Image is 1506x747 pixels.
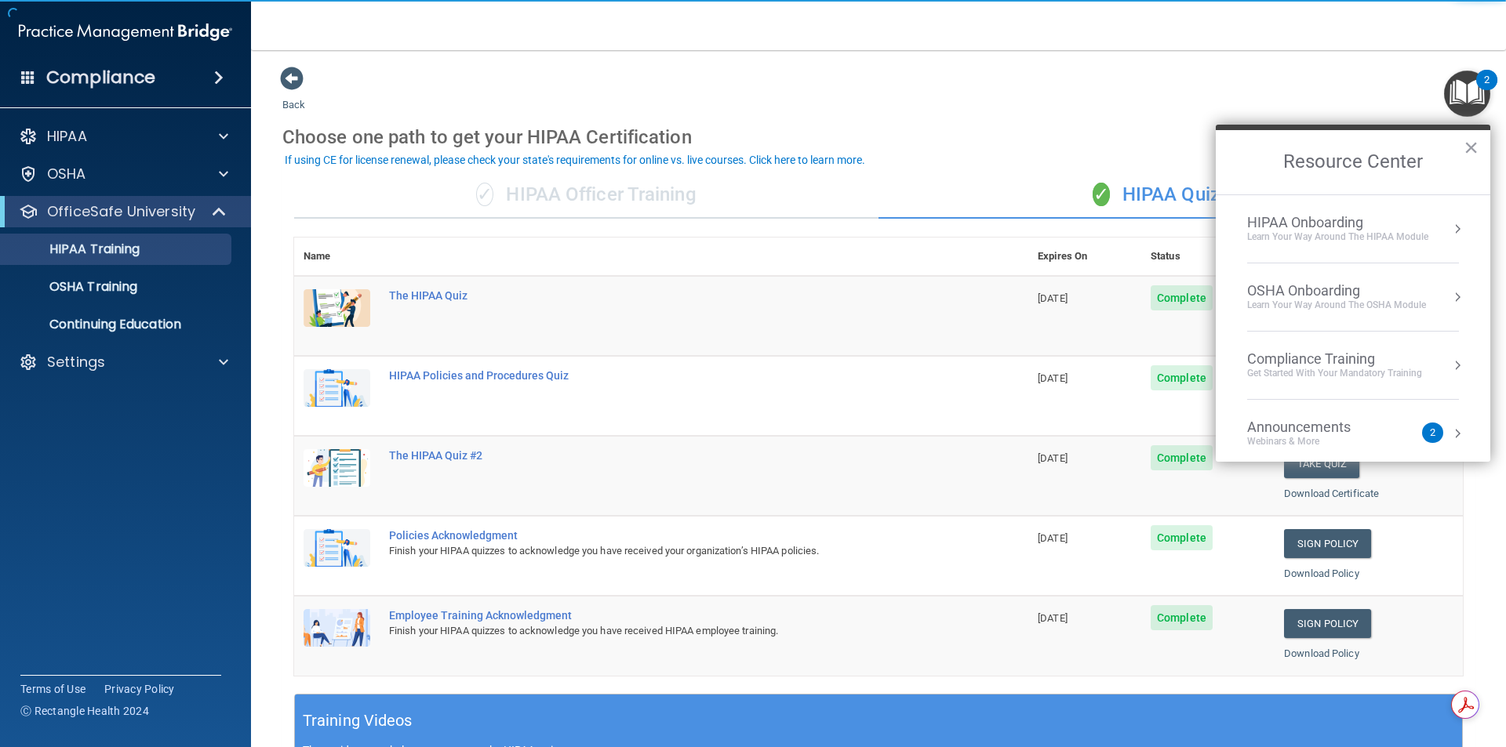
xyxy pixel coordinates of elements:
th: Status [1141,238,1275,276]
span: [DATE] [1038,612,1068,624]
div: Get Started with your mandatory training [1247,367,1422,380]
div: Webinars & More [1247,435,1382,448]
div: Policies Acknowledgment [389,529,950,542]
div: HIPAA Policies and Procedures Quiz [389,369,950,382]
p: HIPAA [47,127,87,146]
button: Take Quiz [1284,449,1359,478]
a: Download Certificate [1284,488,1379,499]
h4: Compliance [46,67,155,89]
button: Open Resource Center, 2 new notifications [1444,71,1490,117]
span: Complete [1151,525,1213,550]
span: [DATE] [1038,452,1068,464]
div: Announcements [1247,419,1382,436]
div: HIPAA Officer Training [294,172,878,219]
span: Complete [1151,605,1213,630]
p: OSHA [47,165,86,183]
a: Sign Policy [1284,609,1371,638]
div: HIPAA Quizzes [878,172,1463,219]
div: Employee Training Acknowledgment [389,609,950,622]
a: Sign Policy [1284,529,1371,558]
th: Expires On [1028,238,1141,276]
a: Download Policy [1284,568,1359,579]
span: ✓ [1093,183,1110,206]
div: HIPAA Onboarding [1247,214,1428,231]
div: OSHA Onboarding [1247,282,1426,299]
a: Terms of Use [20,681,85,697]
div: Learn your way around the OSHA module [1247,299,1426,312]
span: [DATE] [1038,372,1068,384]
div: Learn Your Way around the HIPAA module [1247,230,1428,244]
div: Choose one path to get your HIPAA Certification [282,114,1475,160]
th: Name [294,238,380,276]
span: Complete [1151,365,1213,390]
span: [DATE] [1038,532,1068,544]
a: Settings [19,353,228,372]
h5: Training Videos [303,707,413,734]
div: Compliance Training [1247,350,1422,368]
a: Privacy Policy [104,681,175,697]
p: OSHA Training [10,279,137,295]
span: Complete [1151,285,1213,310]
div: Finish your HIPAA quizzes to acknowledge you have received HIPAA employee training. [389,622,950,640]
img: PMB logo [19,16,232,48]
p: Continuing Education [10,317,224,332]
a: HIPAA [19,127,228,146]
span: [DATE] [1038,292,1068,304]
span: ✓ [476,183,493,206]
a: Back [282,80,305,111]
a: OSHA [19,165,228,183]
button: Close [1464,135,1479,160]
p: HIPAA Training [10,241,140,257]
iframe: Drift Widget Chat Controller [1235,636,1487,698]
button: If using CE for license renewal, please check your state's requirements for online vs. live cours... [282,152,868,168]
p: OfficeSafe University [47,202,195,221]
div: The HIPAA Quiz [389,289,950,302]
span: Ⓒ Rectangle Health 2024 [20,703,149,719]
span: Complete [1151,445,1213,470]
div: Finish your HIPAA quizzes to acknowledge you have received your organization’s HIPAA policies. [389,542,950,560]
div: The HIPAA Quiz #2 [389,449,950,462]
div: Resource Center [1216,125,1490,462]
a: OfficeSafe University [19,202,227,221]
div: If using CE for license renewal, please check your state's requirements for online vs. live cours... [285,154,865,165]
p: Settings [47,353,105,372]
div: 2 [1484,80,1490,100]
h2: Resource Center [1216,130,1490,194]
